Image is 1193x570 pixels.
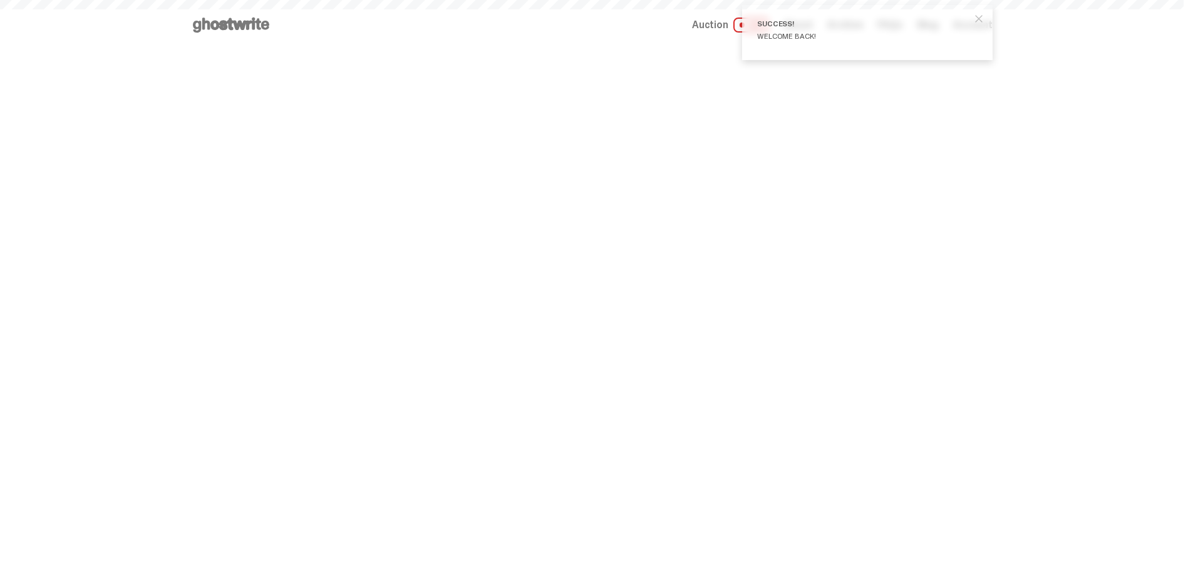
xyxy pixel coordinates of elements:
button: close [968,8,990,30]
span: LIVE [733,18,769,33]
span: Auction [692,20,728,30]
a: Auction LIVE [692,18,768,33]
div: Success! [757,20,968,28]
div: Welcome back! [757,33,968,40]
